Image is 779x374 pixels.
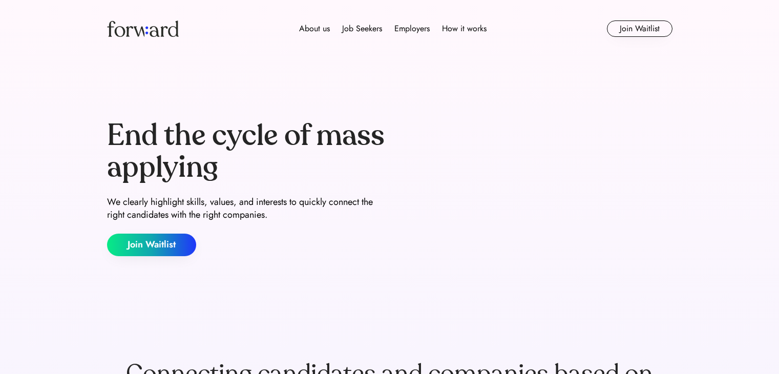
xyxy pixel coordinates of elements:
[107,20,179,37] img: Forward logo
[607,20,672,37] button: Join Waitlist
[299,23,330,35] div: About us
[107,196,386,221] div: We clearly highlight skills, values, and interests to quickly connect the right candidates with t...
[394,78,672,298] img: yH5BAEAAAAALAAAAAABAAEAAAIBRAA7
[107,234,196,256] button: Join Waitlist
[107,120,386,183] div: End the cycle of mass applying
[442,23,487,35] div: How it works
[342,23,382,35] div: Job Seekers
[394,23,430,35] div: Employers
